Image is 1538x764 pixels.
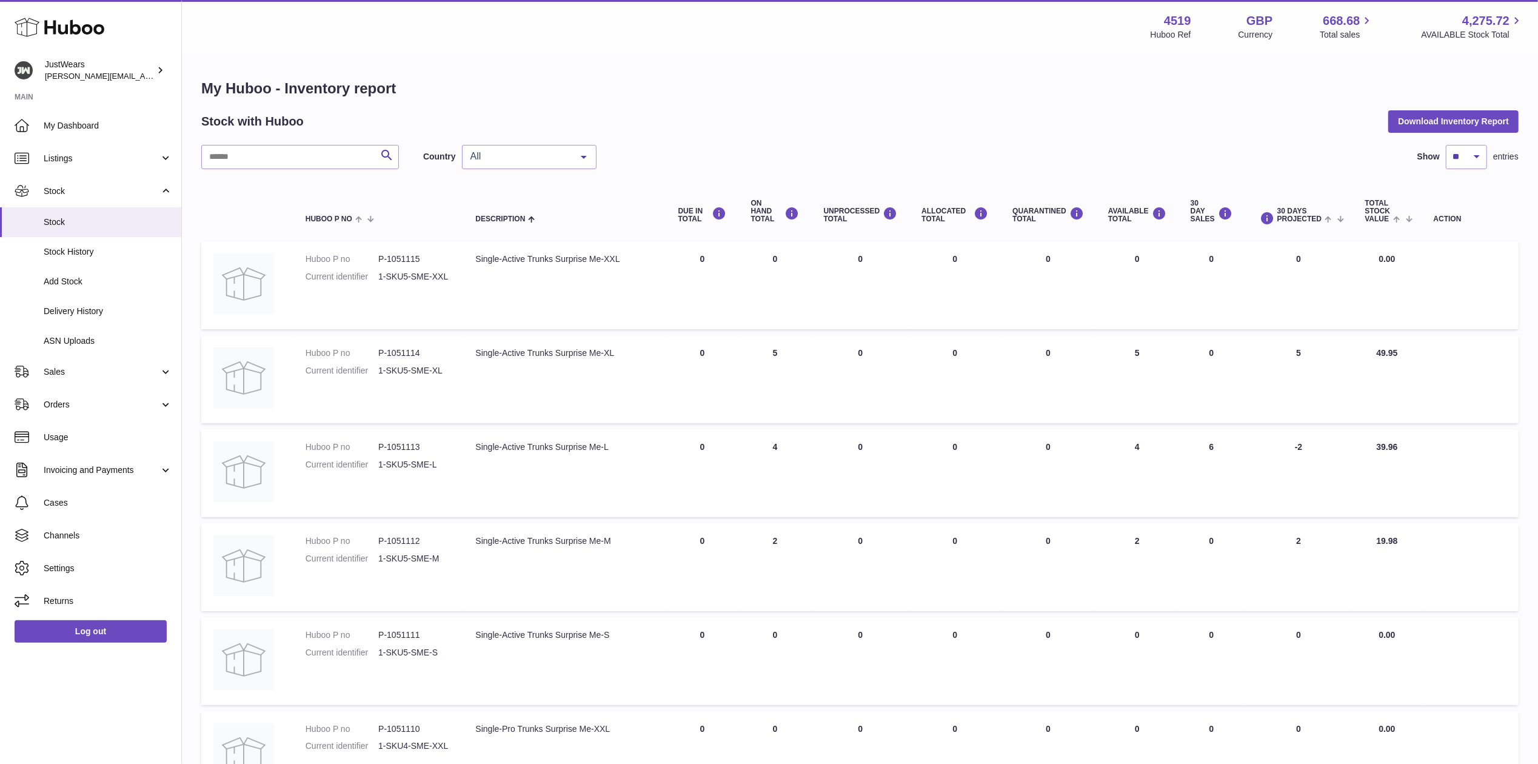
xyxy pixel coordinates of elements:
[1320,13,1374,41] a: 668.68 Total sales
[1323,13,1360,29] span: 668.68
[1239,29,1273,41] div: Currency
[1277,207,1322,223] span: 30 DAYS PROJECTED
[306,347,378,359] dt: Huboo P no
[1245,241,1353,329] td: 0
[812,617,910,705] td: 0
[1108,207,1166,223] div: AVAILABLE Total
[666,241,739,329] td: 0
[475,441,654,453] div: Single-Active Trunks Surprise Me-L
[1046,254,1051,264] span: 0
[475,723,654,735] div: Single-Pro Trunks Surprise Me-XXL
[306,441,378,453] dt: Huboo P no
[1096,617,1179,705] td: 0
[306,723,378,735] dt: Huboo P no
[44,497,172,509] span: Cases
[467,150,572,163] span: All
[213,629,274,690] img: product image
[751,199,800,224] div: ON HAND Total
[15,61,33,79] img: josh@just-wears.com
[1377,348,1398,358] span: 49.95
[1096,523,1179,611] td: 2
[1245,335,1353,423] td: 5
[1046,348,1051,358] span: 0
[44,216,172,228] span: Stock
[1320,29,1374,41] span: Total sales
[44,186,159,197] span: Stock
[1246,13,1272,29] strong: GBP
[44,120,172,132] span: My Dashboard
[739,429,812,517] td: 4
[44,276,172,287] span: Add Stock
[44,464,159,476] span: Invoicing and Payments
[666,523,739,611] td: 0
[378,271,451,283] dd: 1-SKU5-SME-XXL
[45,59,154,82] div: JustWears
[812,429,910,517] td: 0
[378,740,451,752] dd: 1-SKU4-SME-XXL
[739,523,812,611] td: 2
[666,335,739,423] td: 0
[1012,207,1084,223] div: QUARANTINED Total
[306,535,378,547] dt: Huboo P no
[475,535,654,547] div: Single-Active Trunks Surprise Me-M
[44,366,159,378] span: Sales
[306,253,378,265] dt: Huboo P no
[44,153,159,164] span: Listings
[1379,254,1395,264] span: 0.00
[812,523,910,611] td: 0
[1377,536,1398,546] span: 19.98
[378,535,451,547] dd: P-1051112
[378,253,451,265] dd: P-1051115
[378,441,451,453] dd: P-1051113
[1493,151,1519,163] span: entries
[1096,429,1179,517] td: 4
[306,553,378,565] dt: Current identifier
[1179,429,1245,517] td: 6
[1462,13,1510,29] span: 4,275.72
[666,617,739,705] td: 0
[1096,241,1179,329] td: 0
[423,151,456,163] label: Country
[306,647,378,658] dt: Current identifier
[1434,215,1506,223] div: Action
[475,253,654,265] div: Single-Active Trunks Surprise Me-XXL
[378,459,451,471] dd: 1-SKU5-SME-L
[1245,429,1353,517] td: -2
[1388,110,1519,132] button: Download Inventory Report
[201,113,304,130] h2: Stock with Huboo
[1245,617,1353,705] td: 0
[812,241,910,329] td: 0
[44,563,172,574] span: Settings
[44,246,172,258] span: Stock History
[213,441,274,502] img: product image
[306,215,352,223] span: Huboo P no
[1096,335,1179,423] td: 5
[378,365,451,377] dd: 1-SKU5-SME-XL
[44,530,172,541] span: Channels
[44,306,172,317] span: Delivery History
[213,535,274,596] img: product image
[1421,13,1523,41] a: 4,275.72 AVAILABLE Stock Total
[921,207,988,223] div: ALLOCATED Total
[739,241,812,329] td: 0
[678,207,727,223] div: DUE IN TOTAL
[378,347,451,359] dd: P-1051114
[15,620,167,642] a: Log out
[1179,241,1245,329] td: 0
[1191,199,1232,224] div: 30 DAY SALES
[306,271,378,283] dt: Current identifier
[1417,151,1440,163] label: Show
[1421,29,1523,41] span: AVAILABLE Stock Total
[1046,442,1051,452] span: 0
[739,335,812,423] td: 5
[44,399,159,410] span: Orders
[739,617,812,705] td: 0
[909,241,1000,329] td: 0
[1365,199,1391,224] span: Total stock value
[378,647,451,658] dd: 1-SKU5-SME-S
[306,740,378,752] dt: Current identifier
[909,429,1000,517] td: 0
[475,215,525,223] span: Description
[44,595,172,607] span: Returns
[1379,630,1395,640] span: 0.00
